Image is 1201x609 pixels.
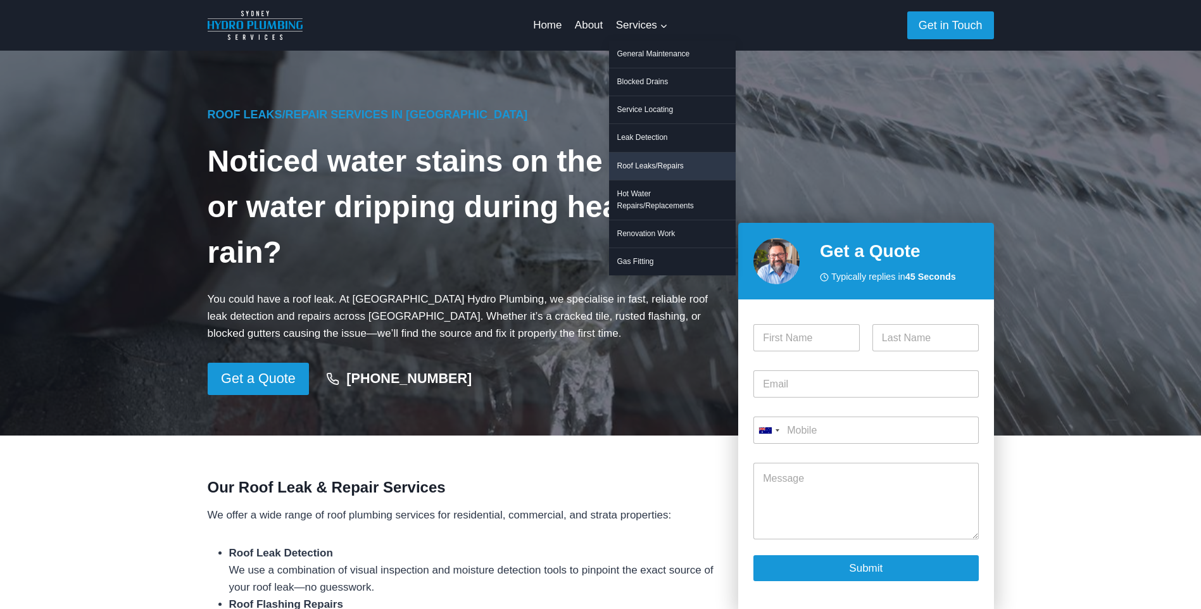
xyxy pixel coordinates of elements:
[229,547,333,559] strong: Roof Leak Detection
[314,365,484,394] a: [PHONE_NUMBER]
[527,10,569,41] a: Home
[609,96,736,123] a: Service Locating
[208,291,719,342] p: You could have a roof leak. At [GEOGRAPHIC_DATA] Hydro Plumbing, we specialise in fast, reliable ...
[609,180,736,220] a: Hot Water Repairs/Replacements
[820,238,979,265] h2: Get a Quote
[905,272,956,282] strong: 45 Seconds
[609,153,736,180] a: Roof Leaks/Repairs
[753,417,978,444] input: Mobile
[907,11,994,39] a: Get in Touch
[753,555,978,581] button: Submit
[753,370,978,398] input: Email
[609,220,736,248] a: Renovation Work
[527,10,674,41] nav: Primary Navigation
[208,139,719,275] h1: Noticed water stains on the ceiling or water dripping during heavy rain?
[609,248,736,275] a: Gas Fitting
[569,10,610,41] a: About
[208,506,719,524] p: We offer a wide range of roof plumbing services for residential, commercial, and strata properties:
[609,68,736,96] a: Blocked Drains
[609,41,736,68] a: General Maintenance
[346,370,472,386] strong: [PHONE_NUMBER]
[208,363,310,396] a: Get a Quote
[221,368,296,390] span: Get a Quote
[208,106,719,123] h6: Roof Leaks/Repair Services in [GEOGRAPHIC_DATA]
[753,417,784,444] button: Selected country
[208,11,303,40] img: Sydney Hydro Plumbing Logo
[872,324,979,351] input: Last Name
[753,324,860,351] input: First Name
[609,10,674,41] button: Child menu of Services
[609,124,736,151] a: Leak Detection
[208,479,446,496] strong: Our Roof Leak & Repair Services
[229,544,719,596] li: We use a combination of visual inspection and moisture detection tools to pinpoint the exact sour...
[831,270,956,284] span: Typically replies in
